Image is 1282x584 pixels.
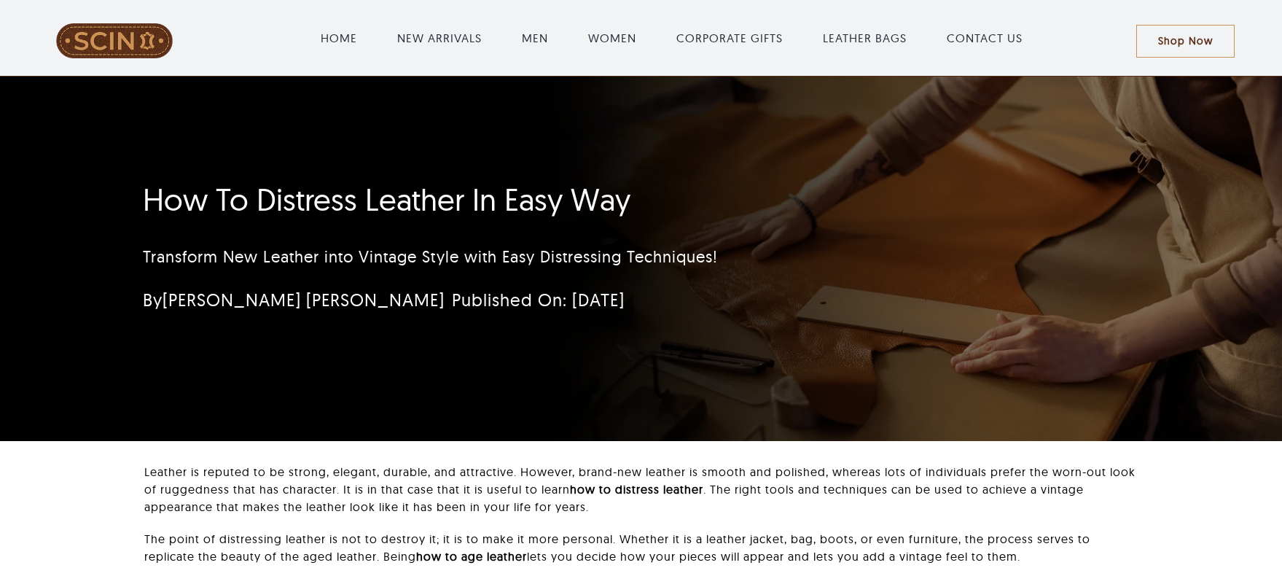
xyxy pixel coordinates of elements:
[522,29,548,47] a: MEN
[163,289,445,311] a: [PERSON_NAME] [PERSON_NAME]
[588,29,636,47] a: WOMEN
[947,29,1023,47] a: CONTACT US
[676,29,783,47] a: CORPORATE GIFTS
[1158,35,1213,47] span: Shop Now
[452,289,625,311] span: Published On: [DATE]
[144,530,1138,565] p: The point of distressing leather is not to destroy it; it is to make it more personal. Whether it...
[416,549,527,564] strong: how to age leather
[143,182,966,218] h1: How To Distress Leather In Easy Way
[823,29,907,47] a: LEATHER BAGS
[321,29,357,47] a: HOME
[570,482,703,497] strong: how to distress leather
[1136,25,1235,58] a: Shop Now
[208,15,1136,61] nav: Main Menu
[144,463,1138,515] p: Leather is reputed to be strong, elegant, durable, and attractive. However, brand-new leather is ...
[143,289,445,311] span: By
[143,245,966,269] p: Transform New Leather into Vintage Style with Easy Distressing Techniques!
[397,29,482,47] a: NEW ARRIVALS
